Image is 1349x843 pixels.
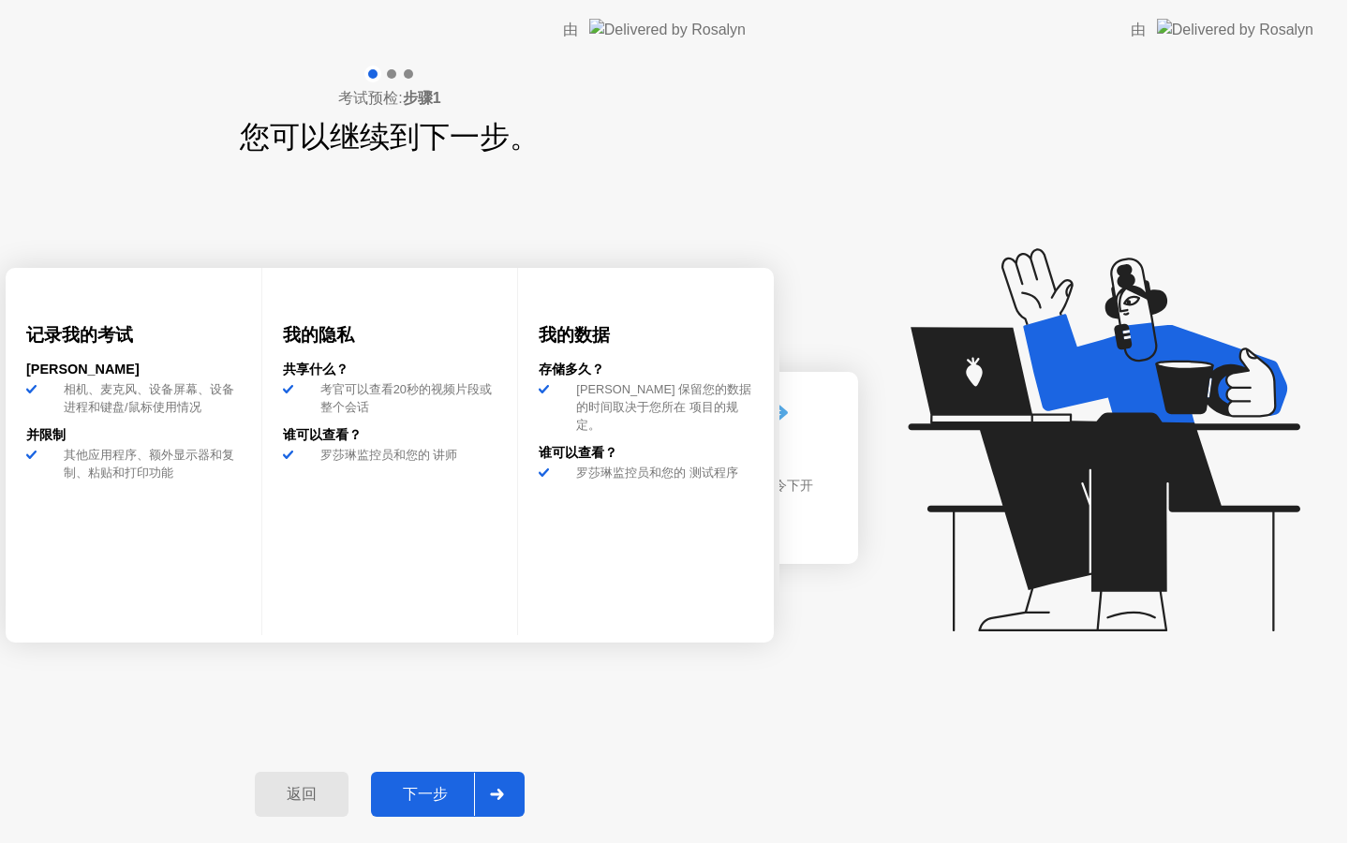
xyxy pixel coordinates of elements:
[283,425,497,446] div: 谁可以查看？
[56,446,241,481] div: 其他应用程序、额外显示器和复制、粘贴和打印功能
[569,464,753,495] div: 罗莎琳监控员和您的 测试程序
[313,446,497,478] div: 罗莎琳监控员和您的 讲师
[338,87,440,110] h4: 考试预检:
[26,360,241,380] div: [PERSON_NAME]
[255,772,348,817] button: 返回
[1131,19,1146,41] div: 由
[1157,19,1313,40] img: Delivered by Rosalyn
[569,380,753,435] div: [PERSON_NAME] 保留您的数据的时间取决于您所在 项目的规定。
[240,114,540,159] h1: 您可以继续到下一步。
[26,425,241,446] div: 并限制
[260,785,343,805] div: 返回
[313,380,497,416] div: 考官可以查看20秒的视频片段或整个会话
[377,785,474,805] div: 下一步
[539,443,753,464] div: 谁可以查看？
[589,19,746,40] img: Delivered by Rosalyn
[371,772,525,817] button: 下一步
[539,360,753,380] div: 存储多久？
[26,322,241,348] h3: 记录我的考试
[403,90,441,106] b: 步骤1
[283,360,497,380] div: 共享什么？
[56,380,241,416] div: 相机、麦克风、设备屏幕、设备进程和键盘/鼠标使用情况
[539,322,753,348] h3: 我的数据
[563,19,578,41] div: 由
[283,322,497,348] h3: 我的隐私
